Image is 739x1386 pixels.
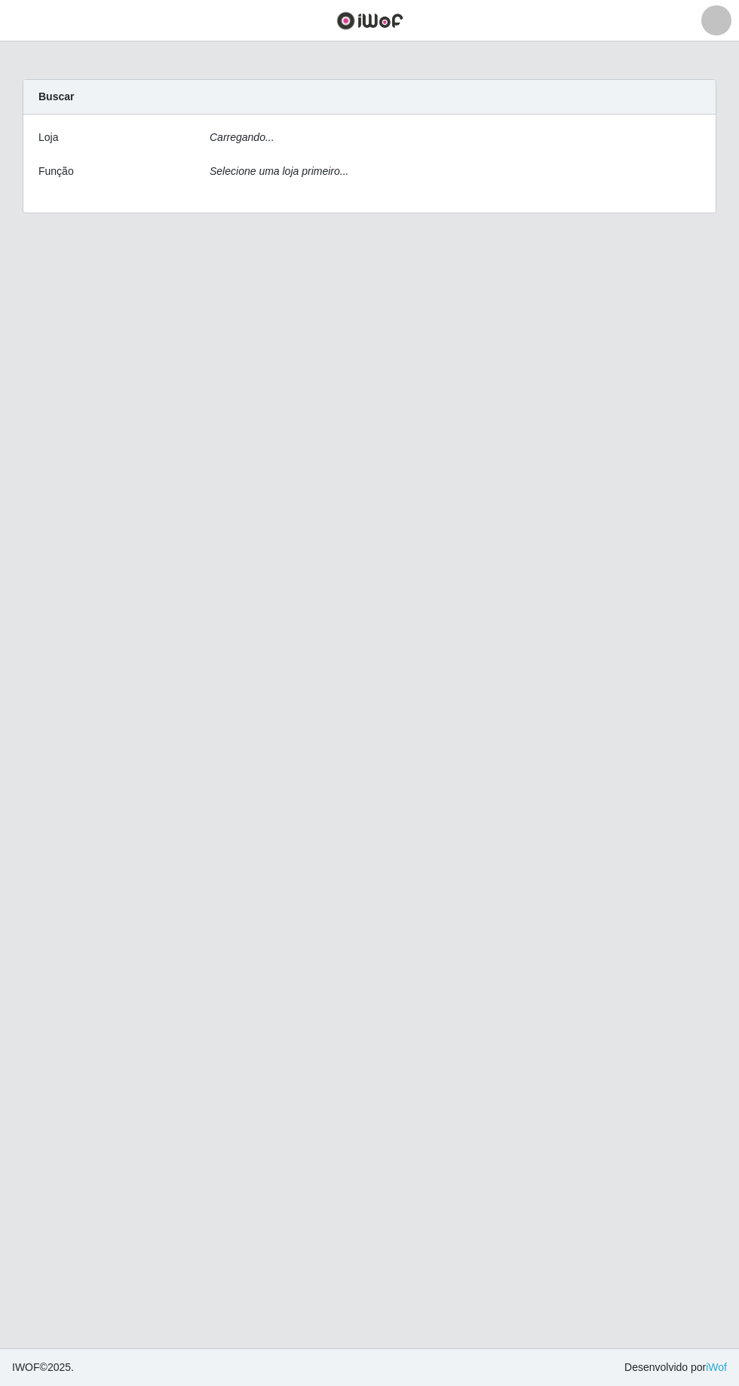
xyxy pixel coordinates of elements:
[706,1361,727,1373] a: iWof
[38,164,74,179] label: Função
[38,90,74,102] strong: Buscar
[12,1360,74,1375] span: © 2025 .
[12,1361,40,1373] span: IWOF
[210,131,274,143] i: Carregando...
[210,165,348,177] i: Selecione uma loja primeiro...
[38,130,58,145] label: Loja
[336,11,403,30] img: CoreUI Logo
[624,1360,727,1375] span: Desenvolvido por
